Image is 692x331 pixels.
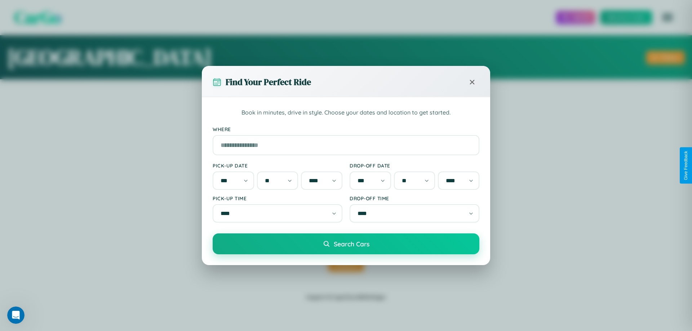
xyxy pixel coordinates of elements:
[226,76,311,88] h3: Find Your Perfect Ride
[213,162,342,169] label: Pick-up Date
[350,162,479,169] label: Drop-off Date
[213,126,479,132] label: Where
[213,195,342,201] label: Pick-up Time
[213,108,479,117] p: Book in minutes, drive in style. Choose your dates and location to get started.
[334,240,369,248] span: Search Cars
[350,195,479,201] label: Drop-off Time
[213,233,479,254] button: Search Cars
